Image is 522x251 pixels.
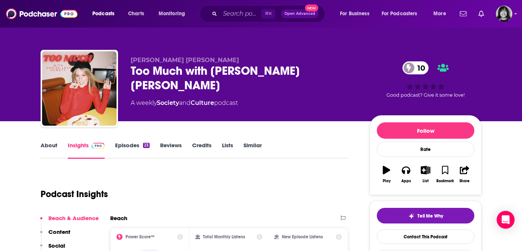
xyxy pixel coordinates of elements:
a: Episodes23 [115,142,150,159]
a: About [41,142,57,159]
img: User Profile [496,6,512,22]
button: open menu [153,8,195,20]
button: Apps [396,161,416,188]
div: 23 [143,143,150,148]
a: 10 [402,61,429,74]
button: Play [377,161,396,188]
span: Podcasts [92,9,114,19]
button: open menu [377,8,428,20]
button: open menu [335,8,379,20]
img: Podchaser Pro [92,143,105,149]
h2: New Episode Listens [282,234,323,239]
img: tell me why sparkle [408,213,414,219]
button: Open AdvancedNew [281,9,319,18]
button: tell me why sparkleTell Me Why [377,208,474,223]
div: Apps [401,179,411,183]
span: ⌘ K [261,9,275,19]
span: [PERSON_NAME] [PERSON_NAME] [131,57,239,64]
span: Open Advanced [284,12,315,16]
h2: Reach [110,215,127,222]
p: Social [48,242,65,249]
button: Bookmark [435,161,455,188]
span: and [179,99,191,106]
img: Podchaser - Follow, Share and Rate Podcasts [6,7,77,21]
span: Tell Me Why [417,213,443,219]
button: Share [455,161,474,188]
a: Reviews [160,142,182,159]
h1: Podcast Insights [41,189,108,200]
a: Show notifications dropdown [475,7,487,20]
div: Open Intercom Messenger [497,211,515,229]
span: For Podcasters [382,9,417,19]
button: List [416,161,435,188]
img: Too Much with Denise Love Hewett [42,51,117,126]
span: Monitoring [159,9,185,19]
button: Content [40,228,70,242]
div: Search podcasts, credits, & more... [207,5,332,22]
a: Similar [244,142,262,159]
span: Charts [128,9,144,19]
span: Good podcast? Give it some love! [386,92,465,98]
p: Reach & Audience [48,215,99,222]
span: 10 [410,61,429,74]
a: Society [157,99,179,106]
div: A weekly podcast [131,99,238,107]
div: List [423,179,429,183]
div: 10Good podcast? Give it some love! [370,57,481,103]
button: open menu [87,8,124,20]
span: More [433,9,446,19]
span: New [305,4,318,12]
button: open menu [428,8,455,20]
div: Bookmark [436,179,454,183]
h2: Total Monthly Listens [203,234,245,239]
h2: Power Score™ [125,234,155,239]
p: Content [48,228,70,235]
div: Play [383,179,391,183]
input: Search podcasts, credits, & more... [220,8,261,20]
div: Share [459,179,470,183]
a: Lists [222,142,233,159]
button: Show profile menu [496,6,512,22]
button: Follow [377,122,474,139]
a: Credits [192,142,211,159]
a: Show notifications dropdown [457,7,470,20]
a: Contact This Podcast [377,229,474,244]
span: For Business [340,9,369,19]
a: Charts [123,8,149,20]
div: Rate [377,142,474,157]
button: Reach & Audience [40,215,99,228]
a: InsightsPodchaser Pro [68,142,105,159]
span: Logged in as parkdalepublicity1 [496,6,512,22]
a: Culture [191,99,214,106]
